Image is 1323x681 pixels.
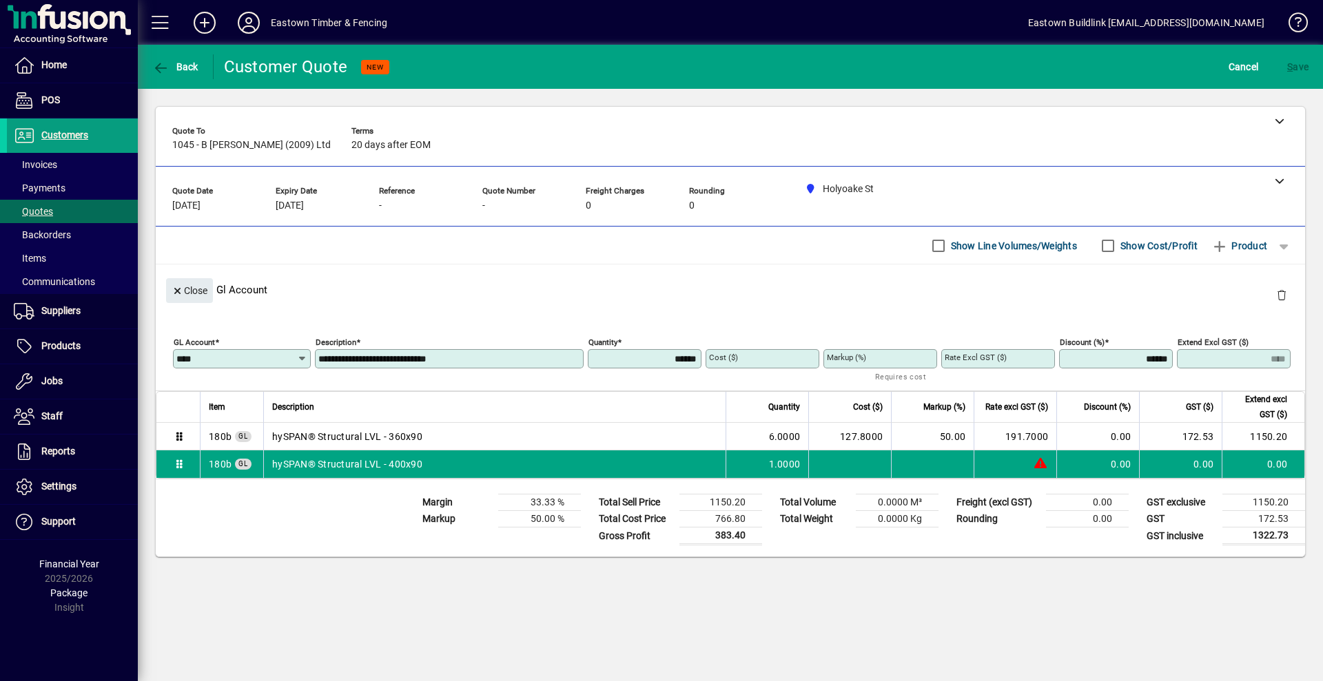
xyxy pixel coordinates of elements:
[7,505,138,539] a: Support
[272,430,422,443] span: hySPAN® Structural LVL - 360x90
[7,153,138,176] a: Invoices
[39,558,99,569] span: Financial Year
[586,200,591,211] span: 0
[679,511,762,527] td: 766.80
[172,140,331,151] span: 1045 - B [PERSON_NAME] (2009) Ltd
[41,59,67,70] span: Home
[41,410,63,421] span: Staff
[1046,511,1129,527] td: 0.00
[891,423,974,450] td: 50.00
[14,159,57,170] span: Invoices
[7,270,138,293] a: Communications
[7,223,138,247] a: Backorders
[276,200,304,211] span: [DATE]
[41,481,76,492] span: Settings
[50,587,88,598] span: Package
[14,182,65,193] span: Payments
[271,12,387,34] div: Eastown Timber & Fencing
[41,129,88,140] span: Customers
[588,337,617,347] mat-label: Quantity
[41,516,76,527] span: Support
[1211,235,1267,257] span: Product
[316,337,356,347] mat-label: Description
[7,434,138,469] a: Reports
[163,284,216,296] app-page-header-button: Close
[1140,494,1222,511] td: GST exclusive
[272,399,314,415] span: Description
[1139,450,1222,478] td: 0.00
[1222,423,1304,450] td: 1150.20
[1140,511,1222,527] td: GST
[14,276,95,287] span: Communications
[238,432,248,440] span: GL
[1056,450,1139,478] td: 0.00
[41,446,75,457] span: Reports
[209,457,232,471] span: Sales - Timber
[709,353,738,362] mat-label: Cost ($)
[923,399,965,415] span: Markup (%)
[1060,337,1105,347] mat-label: Discount (%)
[174,337,215,347] mat-label: GL Account
[592,511,679,527] td: Total Cost Price
[768,399,800,415] span: Quantity
[1278,3,1306,48] a: Knowledge Base
[1225,54,1262,79] button: Cancel
[7,470,138,504] a: Settings
[1046,494,1129,511] td: 0.00
[7,176,138,200] a: Payments
[773,494,856,511] td: Total Volume
[416,494,498,511] td: Margin
[379,200,382,211] span: -
[679,527,762,545] td: 383.40
[351,140,431,151] span: 20 days after EOM
[41,305,81,316] span: Suppliers
[209,399,225,415] span: Item
[156,264,1305,315] div: Gl Account
[856,494,939,511] td: 0.0000 M³
[983,430,1048,443] div: 191.7000
[808,423,891,450] td: 127.8000
[1222,527,1305,545] td: 1322.73
[172,200,201,211] span: [DATE]
[416,511,498,527] td: Markup
[7,329,138,364] a: Products
[950,511,1046,527] td: Rounding
[7,247,138,270] a: Items
[769,457,801,471] span: 1.0000
[1222,450,1304,478] td: 0.00
[1287,56,1309,78] span: ave
[14,253,46,264] span: Items
[41,94,60,105] span: POS
[7,200,138,223] a: Quotes
[1139,423,1222,450] td: 172.53
[1140,527,1222,545] td: GST inclusive
[856,511,939,527] td: 0.0000 Kg
[1186,399,1213,415] span: GST ($)
[950,494,1046,511] td: Freight (excl GST)
[41,340,81,351] span: Products
[367,63,384,72] span: NEW
[152,61,198,72] span: Back
[7,83,138,118] a: POS
[1287,61,1293,72] span: S
[7,399,138,434] a: Staff
[14,206,53,217] span: Quotes
[482,200,485,211] span: -
[827,353,866,362] mat-label: Markup (%)
[238,460,248,468] span: GL
[1084,399,1131,415] span: Discount (%)
[7,48,138,83] a: Home
[172,280,207,302] span: Close
[592,527,679,545] td: Gross Profit
[149,54,202,79] button: Back
[166,278,213,303] button: Close
[183,10,227,35] button: Add
[1265,289,1298,301] app-page-header-button: Delete
[773,511,856,527] td: Total Weight
[1118,239,1198,253] label: Show Cost/Profit
[1056,423,1139,450] td: 0.00
[679,494,762,511] td: 1150.20
[224,56,348,78] div: Customer Quote
[985,399,1048,415] span: Rate excl GST ($)
[1178,337,1249,347] mat-label: Extend excl GST ($)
